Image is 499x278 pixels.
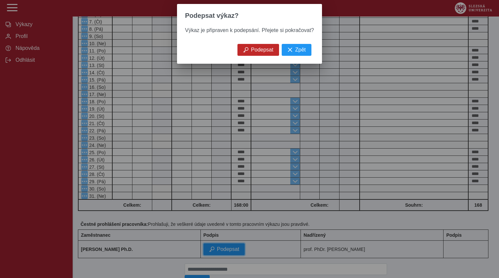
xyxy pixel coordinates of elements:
[185,27,314,33] span: Výkaz je připraven k podepsání. Přejete si pokračovat?
[282,44,311,56] button: Zpět
[251,47,273,53] span: Podepsat
[185,12,238,19] span: Podepsat výkaz?
[295,47,306,53] span: Zpět
[237,44,279,56] button: Podepsat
